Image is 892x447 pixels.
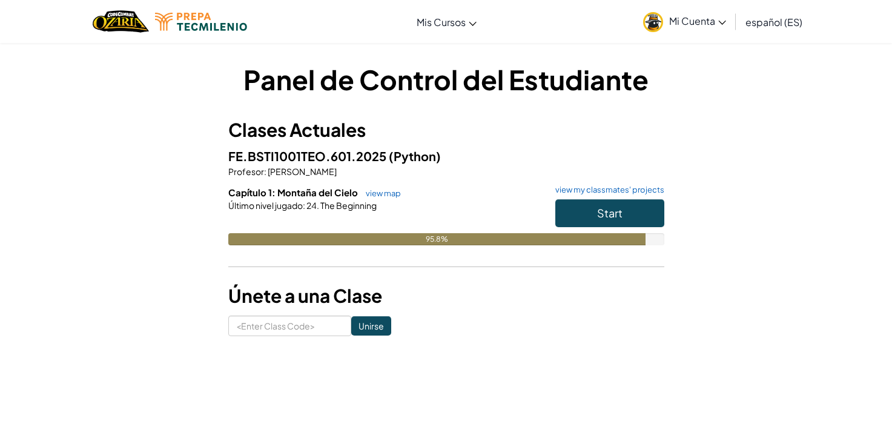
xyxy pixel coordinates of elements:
button: Start [555,199,664,227]
span: (Python) [389,148,441,164]
span: [PERSON_NAME] [266,166,337,177]
span: Profesor [228,166,264,177]
span: Último nivel jugado [228,200,303,211]
span: FE.BSTI1001TEO.601.2025 [228,148,389,164]
a: Mis Cursos [411,5,483,38]
a: Mi Cuenta [637,2,732,41]
span: 24. [305,200,319,211]
span: : [303,200,305,211]
span: : [264,166,266,177]
span: Mis Cursos [417,16,466,28]
span: español (ES) [745,16,802,28]
div: 95.8% [228,233,646,245]
img: avatar [643,12,663,32]
span: Mi Cuenta [669,15,726,27]
h3: Clases Actuales [228,116,664,144]
span: The Beginning [319,200,377,211]
span: Start [597,206,623,220]
a: Ozaria by CodeCombat logo [93,9,149,34]
img: Tecmilenio logo [155,13,247,31]
a: view my classmates' projects [549,186,664,194]
a: español (ES) [739,5,808,38]
h1: Panel de Control del Estudiante [228,61,664,98]
h3: Únete a una Clase [228,282,664,310]
a: view map [360,188,401,198]
img: Home [93,9,149,34]
input: Unirse [351,316,391,336]
span: Capítulo 1: Montaña del Cielo [228,187,360,198]
input: <Enter Class Code> [228,316,351,336]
